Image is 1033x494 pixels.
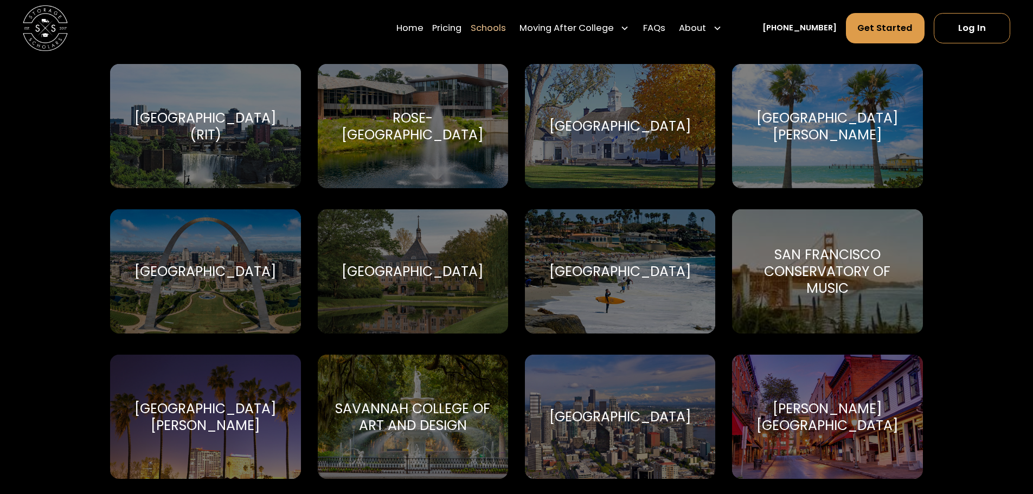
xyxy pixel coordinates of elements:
a: Go to selected school [110,355,300,479]
div: San Francisco Conservatory of Music [746,246,909,297]
a: Go to selected school [110,64,300,188]
a: Home [396,12,424,44]
a: Go to selected school [110,209,300,333]
div: Moving After College [519,22,614,35]
a: Go to selected school [732,355,922,479]
div: [GEOGRAPHIC_DATA] [342,263,484,280]
div: [PERSON_NAME][GEOGRAPHIC_DATA] [746,400,909,434]
a: Go to selected school [525,64,715,188]
a: Get Started [846,13,925,43]
div: [GEOGRAPHIC_DATA] [549,263,691,280]
a: Log In [934,13,1010,43]
a: Go to selected school [732,209,922,333]
a: Go to selected school [732,64,922,188]
a: Go to selected school [318,355,508,479]
div: [GEOGRAPHIC_DATA][PERSON_NAME] [746,110,909,143]
img: Storage Scholars main logo [23,5,68,50]
div: Moving After College [515,12,634,44]
a: FAQs [643,12,665,44]
div: Rose-[GEOGRAPHIC_DATA] [331,110,495,143]
div: [GEOGRAPHIC_DATA] [549,118,691,134]
a: Schools [471,12,506,44]
div: [GEOGRAPHIC_DATA] [134,263,277,280]
a: Pricing [432,12,461,44]
a: Go to selected school [525,355,715,479]
div: About [675,12,727,44]
div: Savannah College of Art and Design [331,400,495,434]
a: [PHONE_NUMBER] [762,22,837,34]
div: [GEOGRAPHIC_DATA][PERSON_NAME] [124,400,287,434]
div: About [679,22,706,35]
a: Go to selected school [318,209,508,333]
div: [GEOGRAPHIC_DATA] [549,408,691,425]
a: Go to selected school [525,209,715,333]
div: [GEOGRAPHIC_DATA] (RIT) [124,110,287,143]
a: Go to selected school [318,64,508,188]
